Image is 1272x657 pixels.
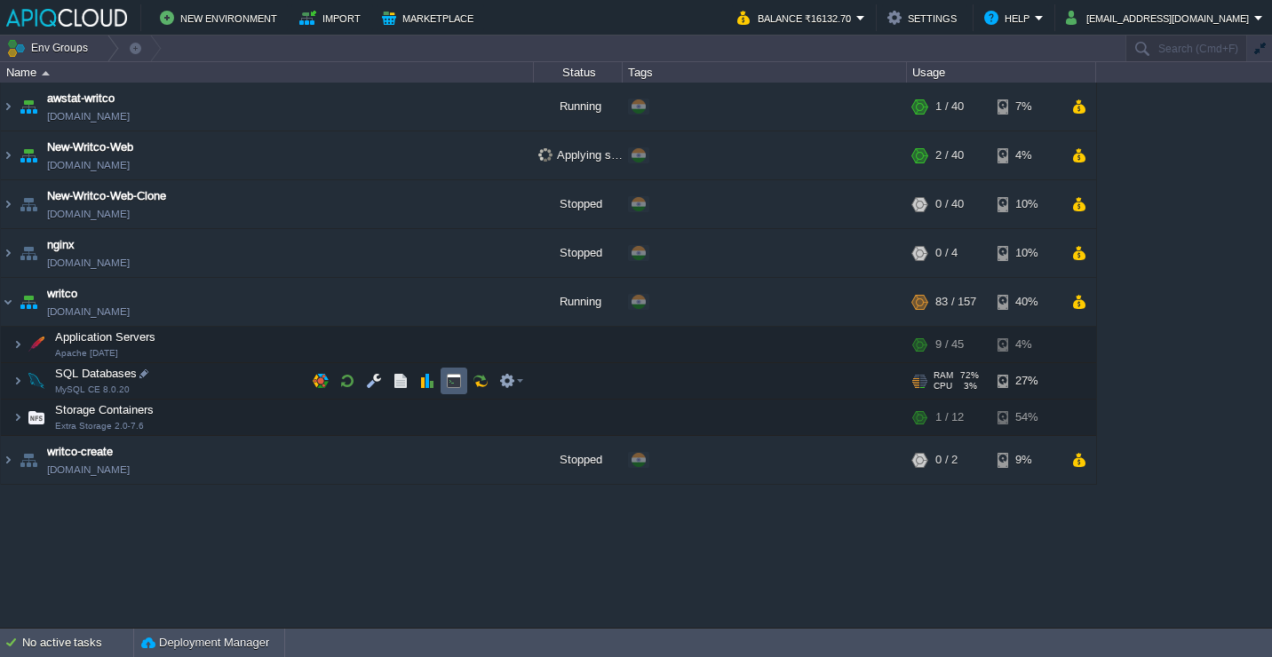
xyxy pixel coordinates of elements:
[47,443,113,461] a: writco-create
[47,254,130,272] a: [DOMAIN_NAME]
[24,400,49,435] img: AMDAwAAAACH5BAEAAAAALAAAAAABAAEAAAICRAEAOw==
[534,278,623,326] div: Running
[998,400,1055,435] div: 54%
[53,329,158,344] span: Application Servers
[935,278,976,326] div: 83 / 157
[47,139,133,156] a: New-Writco-Web
[998,278,1055,326] div: 40%
[998,229,1055,277] div: 10%
[538,148,656,162] span: Applying settings...
[47,107,130,125] a: [DOMAIN_NAME]
[16,229,41,277] img: AMDAwAAAACH5BAEAAAAALAAAAAABAAEAAAICRAEAOw==
[935,131,964,179] div: 2 / 40
[534,229,623,277] div: Stopped
[12,327,23,362] img: AMDAwAAAACH5BAEAAAAALAAAAAABAAEAAAICRAEAOw==
[1,83,15,131] img: AMDAwAAAACH5BAEAAAAALAAAAAABAAEAAAICRAEAOw==
[908,62,1095,83] div: Usage
[55,348,118,359] span: Apache [DATE]
[47,461,130,479] a: [DOMAIN_NAME]
[12,400,23,435] img: AMDAwAAAACH5BAEAAAAALAAAAAABAAEAAAICRAEAOw==
[160,7,282,28] button: New Environment
[935,400,964,435] div: 1 / 12
[2,62,533,83] div: Name
[1,278,15,326] img: AMDAwAAAACH5BAEAAAAALAAAAAABAAEAAAICRAEAOw==
[6,9,127,27] img: APIQCloud
[47,205,130,223] a: [DOMAIN_NAME]
[299,7,366,28] button: Import
[16,436,41,484] img: AMDAwAAAACH5BAEAAAAALAAAAAABAAEAAAICRAEAOw==
[47,90,115,107] a: awstat-writco
[1,180,15,228] img: AMDAwAAAACH5BAEAAAAALAAAAAABAAEAAAICRAEAOw==
[24,327,49,362] img: AMDAwAAAACH5BAEAAAAALAAAAAABAAEAAAICRAEAOw==
[1,229,15,277] img: AMDAwAAAACH5BAEAAAAALAAAAAABAAEAAAICRAEAOw==
[998,436,1055,484] div: 9%
[47,236,75,254] a: nginx
[16,83,41,131] img: AMDAwAAAACH5BAEAAAAALAAAAAABAAEAAAICRAEAOw==
[624,62,906,83] div: Tags
[16,131,41,179] img: AMDAwAAAACH5BAEAAAAALAAAAAABAAEAAAICRAEAOw==
[935,180,964,228] div: 0 / 40
[55,384,130,395] span: MySQL CE 8.0.20
[55,421,144,431] span: Extra Storage 2.0-7.6
[998,131,1055,179] div: 4%
[998,83,1055,131] div: 7%
[6,36,94,60] button: Env Groups
[960,370,979,381] span: 72%
[47,303,130,321] a: [DOMAIN_NAME]
[141,634,269,652] button: Deployment Manager
[47,285,77,303] a: writco
[534,436,623,484] div: Stopped
[24,363,49,399] img: AMDAwAAAACH5BAEAAAAALAAAAAABAAEAAAICRAEAOw==
[959,381,977,392] span: 3%
[47,187,166,205] a: New-Writco-Web-Clone
[934,370,953,381] span: RAM
[984,7,1035,28] button: Help
[42,71,50,75] img: AMDAwAAAACH5BAEAAAAALAAAAAABAAEAAAICRAEAOw==
[534,180,623,228] div: Stopped
[53,366,139,381] span: SQL Databases
[998,363,1055,399] div: 27%
[382,7,479,28] button: Marketplace
[935,229,958,277] div: 0 / 4
[935,327,964,362] div: 9 / 45
[53,330,158,344] a: Application ServersApache [DATE]
[998,180,1055,228] div: 10%
[16,278,41,326] img: AMDAwAAAACH5BAEAAAAALAAAAAABAAEAAAICRAEAOw==
[534,83,623,131] div: Running
[934,381,952,392] span: CPU
[998,327,1055,362] div: 4%
[1,436,15,484] img: AMDAwAAAACH5BAEAAAAALAAAAAABAAEAAAICRAEAOw==
[737,7,856,28] button: Balance ₹16132.70
[53,402,156,417] span: Storage Containers
[935,436,958,484] div: 0 / 2
[1,131,15,179] img: AMDAwAAAACH5BAEAAAAALAAAAAABAAEAAAICRAEAOw==
[535,62,622,83] div: Status
[1066,7,1254,28] button: [EMAIL_ADDRESS][DOMAIN_NAME]
[16,180,41,228] img: AMDAwAAAACH5BAEAAAAALAAAAAABAAEAAAICRAEAOw==
[935,83,964,131] div: 1 / 40
[887,7,962,28] button: Settings
[53,403,156,416] a: Storage ContainersExtra Storage 2.0-7.6
[22,629,133,657] div: No active tasks
[53,367,139,380] a: SQL DatabasesMySQL CE 8.0.20
[12,363,23,399] img: AMDAwAAAACH5BAEAAAAALAAAAAABAAEAAAICRAEAOw==
[47,156,130,174] a: [DOMAIN_NAME]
